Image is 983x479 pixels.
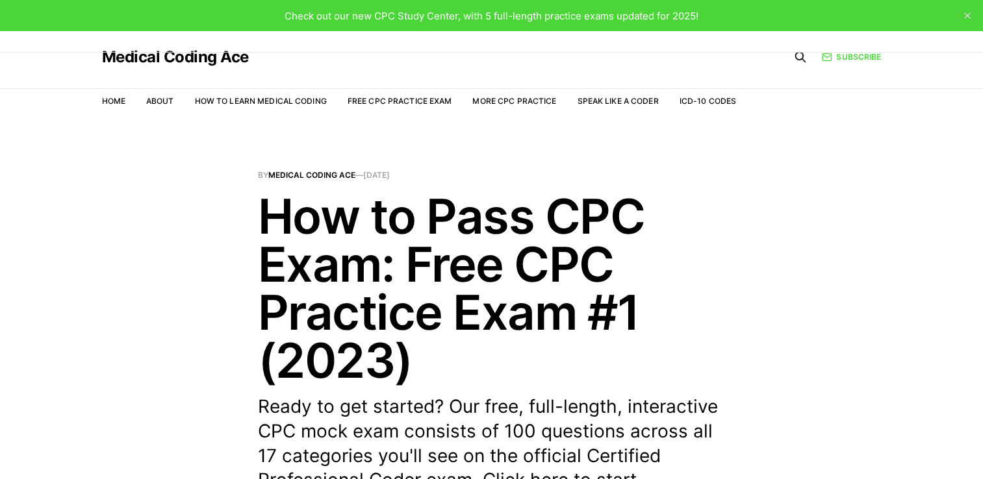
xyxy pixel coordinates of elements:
[258,171,726,179] span: By —
[363,170,390,180] time: [DATE]
[680,96,736,106] a: ICD-10 Codes
[102,49,249,65] a: Medical Coding Ace
[268,170,355,180] a: Medical Coding Ace
[822,51,881,63] a: Subscribe
[578,96,659,106] a: Speak Like a Coder
[348,96,452,106] a: Free CPC Practice Exam
[146,96,174,106] a: About
[472,96,556,106] a: More CPC Practice
[195,96,327,106] a: How to Learn Medical Coding
[102,96,125,106] a: Home
[258,192,726,384] h1: How to Pass CPC Exam: Free CPC Practice Exam #1 (2023)
[771,415,983,479] iframe: portal-trigger
[957,5,978,26] button: close
[285,10,698,22] span: Check out our new CPC Study Center, with 5 full-length practice exams updated for 2025!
